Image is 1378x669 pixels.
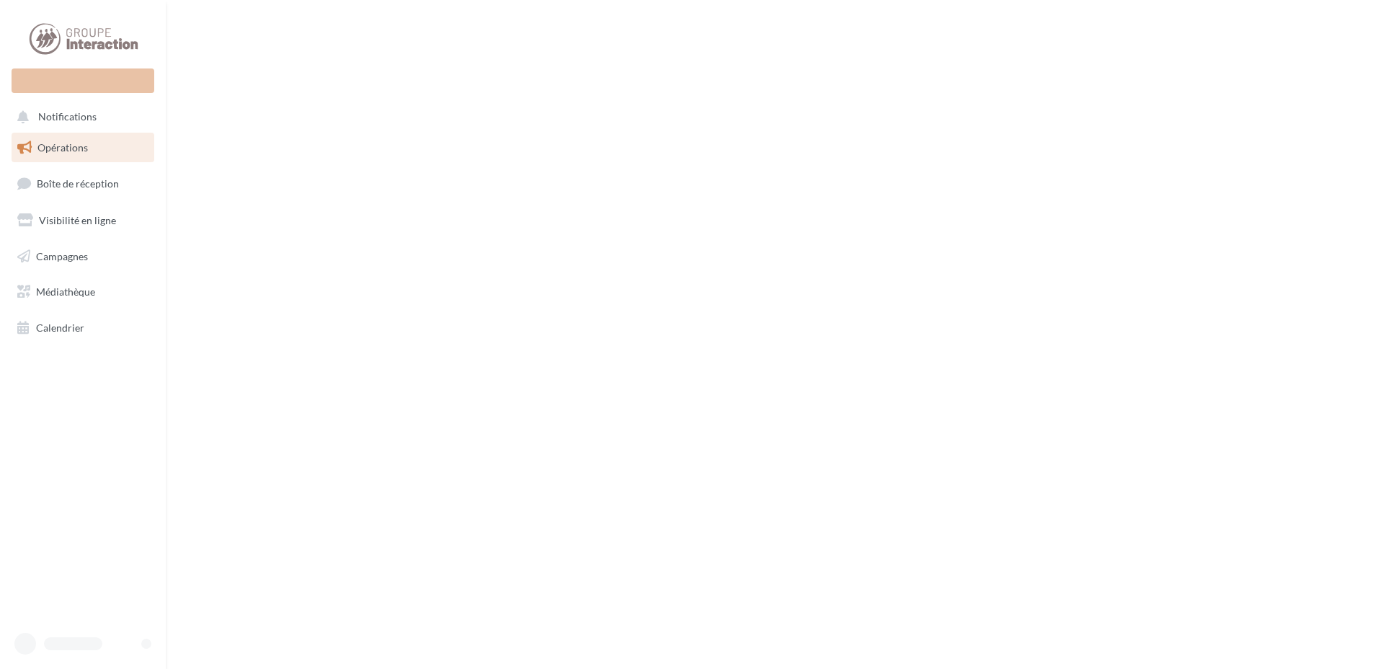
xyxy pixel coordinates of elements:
[36,285,95,298] span: Médiathèque
[9,168,157,199] a: Boîte de réception
[37,177,119,190] span: Boîte de réception
[9,205,157,236] a: Visibilité en ligne
[36,322,84,334] span: Calendrier
[39,214,116,226] span: Visibilité en ligne
[36,249,88,262] span: Campagnes
[9,277,157,307] a: Médiathèque
[12,68,154,93] div: Nouvelle campagne
[38,111,97,123] span: Notifications
[9,313,157,343] a: Calendrier
[9,242,157,272] a: Campagnes
[9,133,157,163] a: Opérations
[37,141,88,154] span: Opérations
